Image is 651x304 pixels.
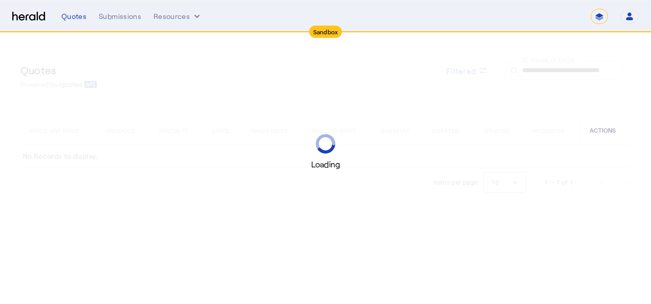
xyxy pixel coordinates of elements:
div: Submissions [99,11,141,21]
button: Resources dropdown menu [154,11,202,21]
div: Sandbox [309,26,342,38]
img: Herald Logo [12,12,45,21]
th: ACTIONS [581,116,631,144]
div: Quotes [61,11,86,21]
